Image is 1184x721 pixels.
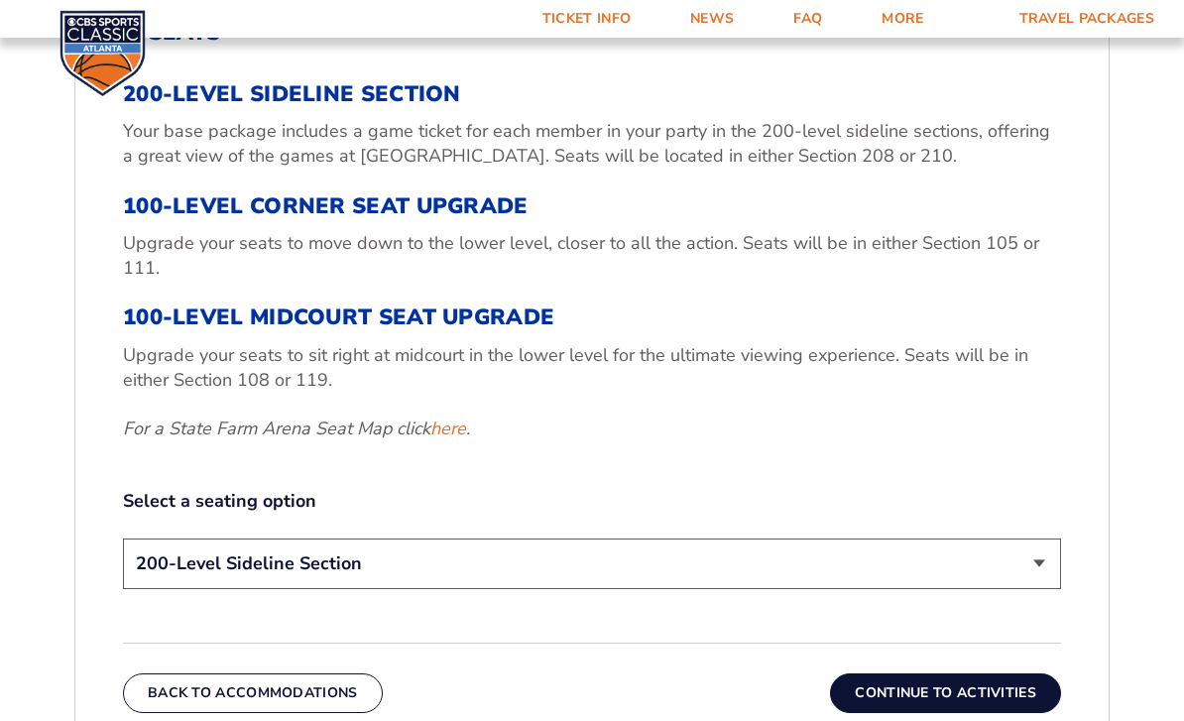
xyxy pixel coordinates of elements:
button: Continue To Activities [830,673,1061,713]
p: Upgrade your seats to sit right at midcourt in the lower level for the ultimate viewing experienc... [123,343,1061,393]
p: Your base package includes a game ticket for each member in your party in the 200-level sideline ... [123,119,1061,169]
p: Upgrade your seats to move down to the lower level, closer to all the action. Seats will be in ei... [123,231,1061,281]
h3: 100-Level Midcourt Seat Upgrade [123,304,1061,330]
h3: 100-Level Corner Seat Upgrade [123,193,1061,219]
label: Select a seating option [123,489,1061,514]
h3: 200-Level Sideline Section [123,81,1061,107]
button: Back To Accommodations [123,673,383,713]
a: here [430,417,466,441]
img: CBS Sports Classic [59,10,146,96]
em: For a State Farm Arena Seat Map click . [123,417,470,440]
